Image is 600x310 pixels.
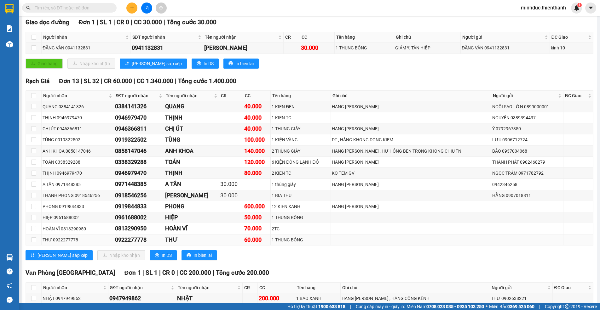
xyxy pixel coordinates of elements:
button: plus [126,3,137,14]
td: ĐĂNG VÂN [203,42,284,54]
div: 40.000 [244,124,270,133]
th: Ghi chú [394,32,461,42]
div: 0947949862 [109,294,175,303]
span: | [213,269,214,276]
div: THỊNH 0946979470 [43,114,113,121]
td: 0947949862 [108,293,176,304]
th: Ghi chú [341,283,490,293]
button: printerIn biên lai [182,250,217,260]
td: QUANG [164,101,219,112]
th: CR [219,91,243,101]
span: Người nhận [43,92,107,99]
div: 0918546256 [115,191,163,200]
div: 30.000 [220,180,242,189]
span: SĐT người nhận [132,34,197,41]
div: A TÂN [165,180,218,189]
span: CR 0 [117,19,129,26]
span: printer [187,253,191,258]
div: NHẬT [177,294,241,303]
div: BẢO 0937004068 [492,148,562,155]
span: CC 1.340.000 [137,77,173,85]
span: | [142,269,144,276]
span: printer [155,253,159,258]
span: ĐC Giao [554,284,587,291]
td: THỊNH [164,168,219,179]
span: CC 200.000 [180,269,211,276]
th: CC [258,283,295,293]
span: | [164,19,165,26]
div: HOÀN VĨ 0813290950 [43,225,113,232]
div: CHỊ ÚT 0946366811 [43,125,113,132]
div: NGÔI SAO LỚN 0899000001 [492,103,562,110]
div: HIỆP 0961688002 [43,214,113,221]
strong: 1900 633 818 [318,304,345,309]
span: Tên người nhận [205,34,277,41]
td: THỊNH [164,112,219,123]
div: Ý 0792967350 [492,125,562,132]
div: 0384141326 [115,102,163,111]
th: Tên hàng [335,32,395,42]
div: 0942346258 [492,181,562,188]
span: | [539,303,540,310]
div: 1 KIỆN VÀNG [272,136,329,143]
span: [PERSON_NAME] sắp xếp [37,252,88,259]
div: 600.000 [244,202,270,211]
td: 0971448385 [114,179,164,190]
span: In biên lai [235,60,254,67]
span: Tổng cước 200.000 [216,269,269,276]
span: sort-ascending [125,61,129,66]
div: 0946979470 [115,169,163,178]
span: | [101,77,102,85]
span: In DS [204,60,214,67]
button: uploadGiao hàng [26,59,63,69]
td: 0813290950 [114,223,164,234]
div: 30.000 [220,191,242,200]
div: THỊNH 0946979470 [43,170,113,177]
th: CC [243,91,271,101]
div: 70.000 [244,224,270,233]
div: 30.000 [301,43,333,52]
span: notification [7,283,13,289]
span: | [113,19,115,26]
div: KO TEM GV [332,170,490,177]
span: Người nhận [43,34,124,41]
span: In DS [162,252,172,259]
span: | [97,19,98,26]
div: 0338329288 [115,158,163,166]
div: 1 BAO XANH [296,295,339,302]
button: aim [156,3,167,14]
div: TOÁN [165,158,218,166]
span: ⚪️ [486,305,487,308]
div: HANG [PERSON_NAME] [332,159,490,166]
div: 2TC [272,225,329,232]
span: Miền Bắc [489,303,534,310]
span: Đơn 1 [124,269,141,276]
div: 0858147046 [115,147,163,155]
div: QUANG [165,102,218,111]
div: PHONG 0919844833 [43,203,113,210]
span: minhduc.thienthanh [516,4,571,12]
span: Tổng cước 30.000 [167,19,216,26]
div: [PERSON_NAME] [204,43,282,52]
button: sort-ascending[PERSON_NAME] sắp xếp [26,250,93,260]
div: HANG [PERSON_NAME] [332,203,490,210]
div: NGUYÊN 0389394437 [492,114,562,121]
td: CHỊ ÚT [164,123,219,134]
td: ANH KHOA [164,146,219,157]
td: 0384141326 [114,101,164,112]
div: THỊNH [165,169,218,178]
div: HANG [PERSON_NAME] [332,103,490,110]
td: TOÁN [164,157,219,168]
td: 0858147046 [114,146,164,157]
span: SĐT người nhận [110,284,170,291]
span: | [350,303,351,310]
div: THỊNH [165,113,218,122]
div: 0946366811 [115,124,163,133]
span: | [131,19,132,26]
div: A TÂN 0971448385 [43,181,113,188]
td: 0338329288 [114,157,164,168]
span: | [81,77,82,85]
td: 0922277778 [114,234,164,245]
div: LƯU 0906712724 [492,136,562,143]
div: 120.000 [244,158,270,166]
